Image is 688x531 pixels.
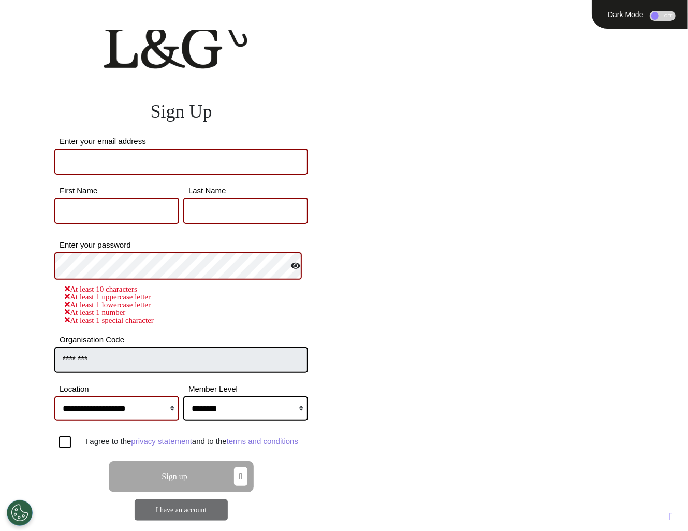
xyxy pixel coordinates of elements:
label: Organisation Code [54,337,308,343]
a: terms and conditions [227,437,298,446]
button: Open Preferences [7,500,33,526]
div: TRANSFORM. [383,90,688,120]
span: At least 1 special character [65,316,154,324]
label: Location [54,386,179,392]
label: First Name [54,188,179,194]
span: At least 1 lowercase letter [65,300,151,309]
div: I agree to the and to the [85,436,308,448]
a: privacy statement [131,437,192,446]
div: ENGAGE. [383,30,688,60]
label: Last Name [183,188,308,194]
label: Enter your password [54,242,308,248]
button: Sign up [109,461,254,492]
span: Sign up [162,472,187,481]
div: Dark Mode [604,11,647,18]
div: OFF [650,11,676,21]
a: I have an account [156,506,207,514]
span: At least 1 uppercase letter [65,293,151,301]
span: At least 10 characters [65,285,137,293]
label: Member Level [183,386,308,392]
div: EMPOWER. [383,60,688,90]
div: Sign Up [54,97,308,125]
label: Enter your email address [54,138,308,145]
span: At least 1 number [65,308,125,317]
